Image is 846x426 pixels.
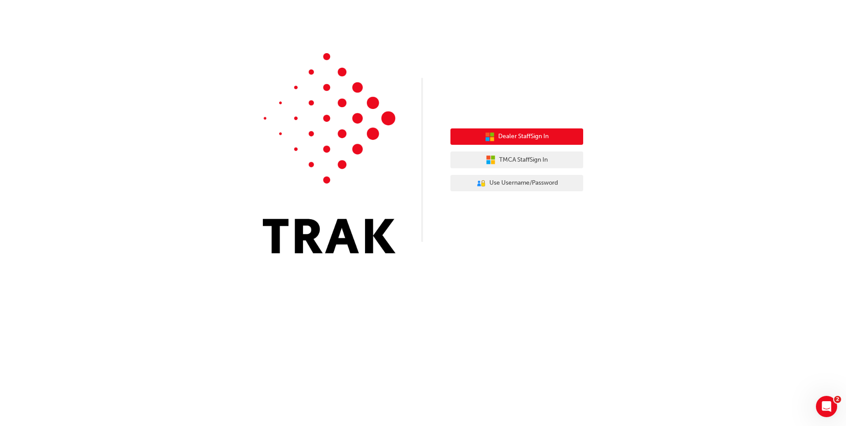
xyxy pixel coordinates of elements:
[499,155,548,165] span: TMCA Staff Sign In
[834,396,841,403] span: 2
[263,53,396,253] img: Trak
[450,151,583,168] button: TMCA StaffSign In
[498,132,549,142] span: Dealer Staff Sign In
[450,175,583,192] button: Use Username/Password
[450,128,583,145] button: Dealer StaffSign In
[489,178,558,188] span: Use Username/Password
[816,396,837,417] iframe: Intercom live chat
